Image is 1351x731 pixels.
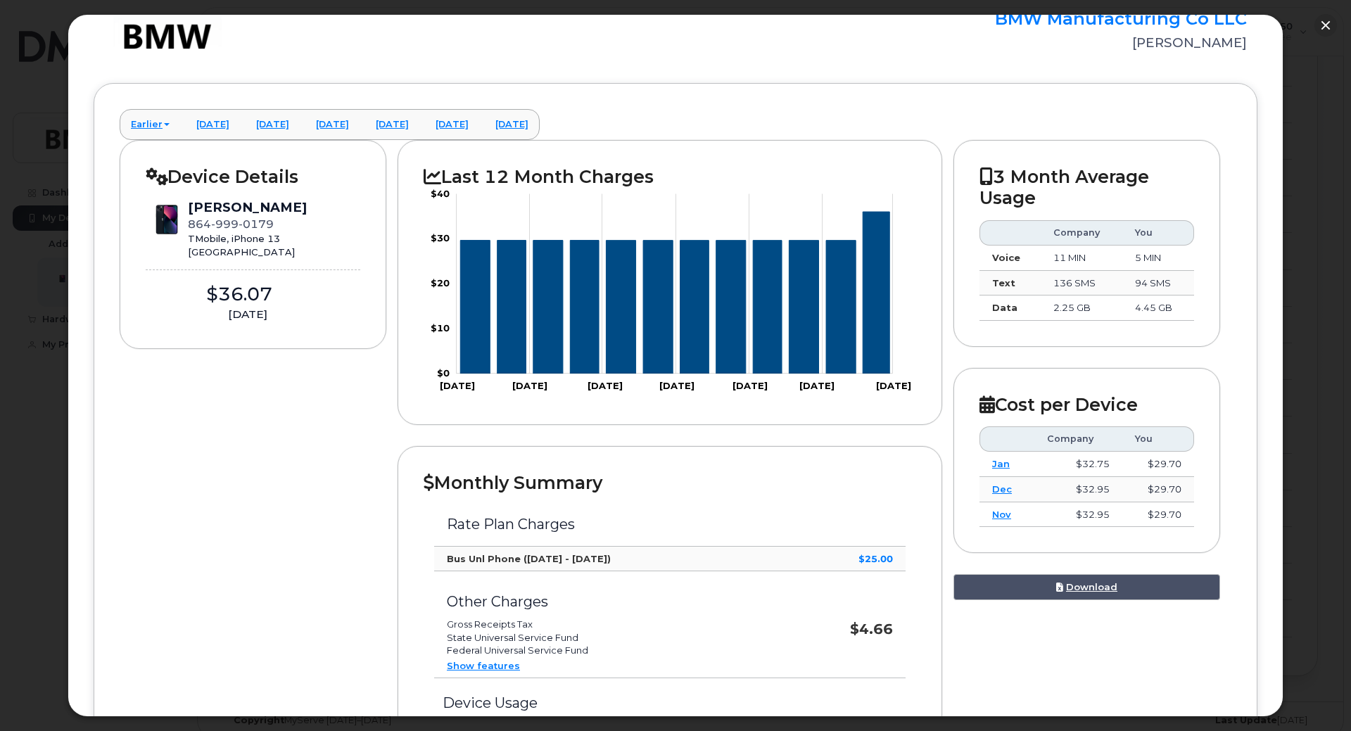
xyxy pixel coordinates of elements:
[245,109,300,140] a: [DATE]
[424,472,916,493] h2: Monthly Summary
[880,9,1247,28] h2: BMW Manufacturing Co LLC
[953,574,1220,600] a: Download
[239,217,274,231] span: 0179
[992,483,1012,495] a: Dec
[431,188,911,391] g: Chart
[1122,295,1194,321] td: 4.45 GB
[431,188,450,199] tspan: $40
[1290,670,1340,720] iframe: Messenger Launcher
[1041,295,1123,321] td: 2.25 GB
[1034,477,1122,502] td: $32.95
[979,394,1194,415] h2: Cost per Device
[146,281,332,307] div: $36.07
[1122,246,1194,271] td: 5 MIN
[484,109,540,140] a: [DATE]
[992,252,1020,263] strong: Voice
[1122,477,1194,502] td: $29.70
[732,380,767,391] tspan: [DATE]
[447,516,893,532] h3: Rate Plan Charges
[1034,426,1122,452] th: Company
[447,631,768,644] li: State Universal Service Fund
[440,380,475,391] tspan: [DATE]
[850,621,893,637] strong: $4.66
[431,278,450,289] tspan: $20
[188,217,274,231] span: 864
[424,109,480,140] a: [DATE]
[1122,452,1194,477] td: $29.70
[880,34,1247,52] div: [PERSON_NAME]
[512,380,547,391] tspan: [DATE]
[146,307,349,322] div: [DATE]
[992,277,1015,288] strong: Text
[188,232,307,258] div: TMobile, iPhone 13 [GEOGRAPHIC_DATA]
[876,380,911,391] tspan: [DATE]
[305,109,360,140] a: [DATE]
[447,618,768,631] li: Gross Receipts Tax
[1034,452,1122,477] td: $32.75
[979,166,1194,209] h2: 3 Month Average Usage
[1122,271,1194,296] td: 94 SMS
[1122,502,1194,528] td: $29.70
[364,109,420,140] a: [DATE]
[447,594,768,609] h3: Other Charges
[424,166,916,187] h2: Last 12 Month Charges
[1041,220,1123,246] th: Company
[188,198,307,217] div: [PERSON_NAME]
[437,367,450,379] tspan: $0
[992,509,1011,520] a: Nov
[992,302,1017,313] strong: Data
[431,322,450,333] tspan: $10
[1122,426,1194,452] th: You
[992,458,1010,469] a: Jan
[1041,271,1123,296] td: 136 SMS
[799,380,834,391] tspan: [DATE]
[1034,502,1122,528] td: $32.95
[431,233,450,244] tspan: $30
[1122,220,1194,246] th: You
[659,380,694,391] tspan: [DATE]
[146,166,360,187] h2: Device Details
[447,553,611,564] strong: Bus Unl Phone ([DATE] - [DATE])
[1041,246,1123,271] td: 11 MIN
[587,380,622,391] tspan: [DATE]
[460,212,889,374] g: Series
[858,553,893,564] strong: $25.00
